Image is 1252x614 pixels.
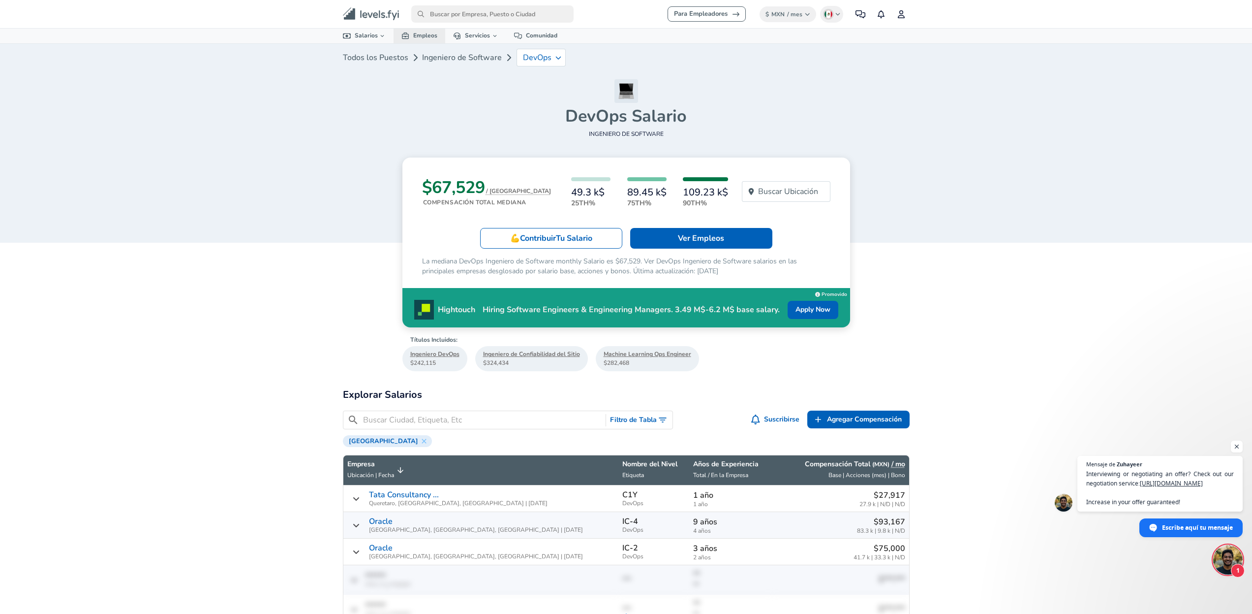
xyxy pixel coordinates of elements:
p: Hiring Software Engineers & Engineering Managers. 3.49 M$-6.2 M$ base salary. [475,304,788,316]
a: Oracle [369,544,393,552]
a: Para Empleadores [668,6,746,22]
span: $ [765,10,769,18]
span: EmpresaUbicación | Fecha [347,459,407,481]
div: Chat abierto [1213,545,1243,575]
span: Compensación Total (MXN) / moBase | Acciones (mes) | Bono [776,459,905,481]
h1: DevOps Salario [343,106,910,127]
h6: 89.45 k$ [627,187,667,198]
span: 83.3 k | 9.8 k | N/D [857,528,905,534]
span: [GEOGRAPHIC_DATA] [345,437,422,445]
a: Todos los Puestos [343,48,408,67]
span: 1 [1231,564,1245,578]
p: 3 años [693,543,768,554]
a: Salarios [335,29,394,43]
span: $324,434 [483,359,580,367]
img: Promo Logo [414,300,434,320]
span: Machine Learning Ops Engineer [604,350,691,358]
button: Alternar Filtros de Búsqueda [606,411,672,429]
a: Empleos [394,29,445,43]
a: Agregar Compensación [807,411,910,429]
p: DevOps [523,53,551,62]
button: / [GEOGRAPHIC_DATA] [486,188,551,195]
a: Ingeniero DevOps$242,115 [402,346,467,371]
span: 1 año [693,501,768,508]
p: Compensación Total Mediana [423,198,551,207]
span: Base | Acciones (mes) | Bono [828,471,905,479]
nav: primary [331,4,921,24]
p: $75,000 [854,543,905,554]
h6: 109.23 k$ [683,187,728,198]
button: / mo [891,459,905,469]
a: 💪ContribuirTu Salario [480,228,622,249]
a: Apply Now [788,301,838,319]
span: Ingeniero DevOps [410,350,459,358]
p: 9 años [693,516,768,528]
p: Empresa [347,459,394,469]
button: $MXN/ mes [760,6,816,22]
span: $282,468 [604,359,691,367]
input: Buscar por Empresa, Puesto o Ciudad [411,5,574,23]
h2: Explorar Salarios [343,387,910,403]
p: 90th% [683,198,728,208]
a: Ver Empleos [630,228,772,249]
p: C1Y [622,490,638,499]
h6: 49.3 k$ [571,187,611,198]
span: Tu Salario [556,233,592,244]
img: Ingeniero de Software Icon [614,79,638,103]
span: Agregar Compensación [827,414,902,426]
p: Ver Empleos [678,232,724,244]
span: Ingeniero de Confiabilidad del Sitio [483,350,580,358]
span: $242,115 [410,359,459,367]
span: [GEOGRAPHIC_DATA], [GEOGRAPHIC_DATA], [GEOGRAPHIC_DATA] | [DATE] [369,553,583,560]
input: Buscar Ciudad, Etiqueta, Etc [363,414,602,426]
span: DevOps [622,527,686,533]
span: Total / En la Empresa [693,471,748,479]
p: IC-4 [622,517,638,526]
span: Etiqueta [622,471,644,479]
span: DevOps [622,553,686,560]
button: (MXN) [872,460,889,469]
span: Queretaro, [GEOGRAPHIC_DATA], [GEOGRAPHIC_DATA] | [DATE] [369,500,548,507]
h3: $67,529 [422,177,551,198]
a: Promovido [815,289,847,298]
p: Nombre del Nivel [622,459,686,469]
p: $27,917 [859,489,905,501]
span: 27.9 k | N/D | N/D [859,501,905,508]
span: 41.7 k | 33.3 k | N/D [854,554,905,561]
p: $93,167 [857,516,905,528]
span: DevOps [622,500,686,507]
span: Zuhayeer [1117,461,1142,467]
a: Ingeniero de Software [422,48,502,67]
p: IC-2 [622,544,638,552]
a: Oracle [369,517,393,526]
span: Mensaje de [1086,461,1115,467]
a: Comunidad [506,29,565,43]
p: Años de Experiencia [693,459,768,469]
p: 25th% [571,198,611,208]
span: [GEOGRAPHIC_DATA], [GEOGRAPHIC_DATA], [GEOGRAPHIC_DATA] | [DATE] [369,527,583,533]
p: 1 año [693,489,768,501]
button: Spanish (Mexico) [820,6,844,23]
p: Compensación Total [805,459,905,469]
span: Ingeniero de Software [589,130,664,138]
span: 2 años [693,554,768,561]
p: 💪 Contribuir [510,232,592,244]
span: / mes [787,10,802,18]
span: Interviewing or negotiating an offer? Check out our negotiation service: Increase in your offer g... [1086,469,1234,507]
p: La mediana DevOps Ingeniero de Software monthly Salario es $67,529. Ver DevOps Ingeniero de Softw... [422,257,830,276]
a: Servicios [445,29,506,43]
span: Escribe aquí tu mensaje [1162,519,1233,536]
span: Ubicación | Fecha [347,471,394,479]
a: Tata Consultancy ... [369,490,439,499]
p: Títulos Incluidos : [410,335,834,344]
a: Ingeniero de Confiabilidad del Sitio$324,434 [475,346,588,371]
span: MXN [771,10,785,18]
div: [GEOGRAPHIC_DATA] [343,435,432,447]
p: Buscar Ubicación [758,186,818,197]
span: 4 años [693,528,768,534]
a: Machine Learning Ops Engineer$282,468 [596,346,699,371]
button: Suscribirse [749,411,803,429]
p: Hightouch [438,304,475,316]
p: 75th% [627,198,667,208]
img: Spanish (Mexico) [824,10,832,18]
